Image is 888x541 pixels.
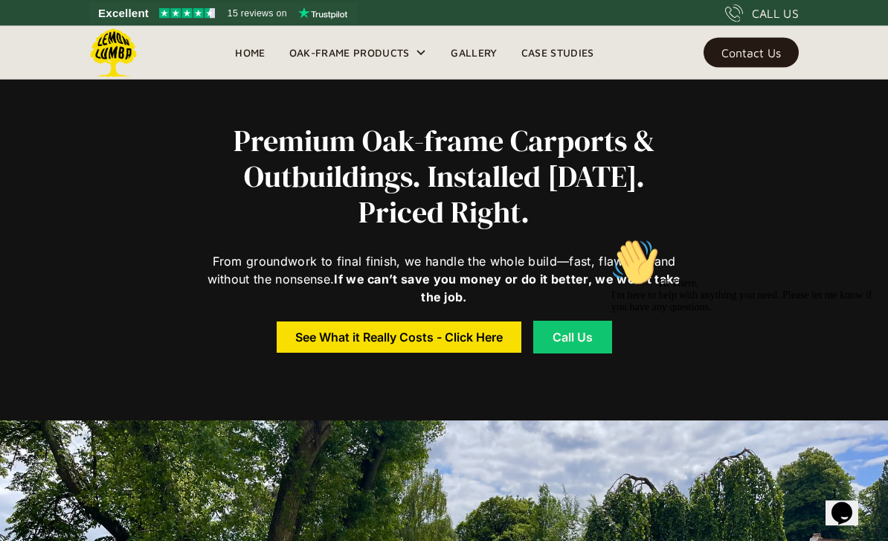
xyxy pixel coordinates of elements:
a: See Lemon Lumba reviews on Trustpilot [89,3,358,24]
a: Call Us [533,321,612,354]
div: Contact Us [721,48,781,58]
div: 👋Hi There,I'm here to help with anything you need. Please let me know if you have any questions. [6,6,274,80]
a: Contact Us [704,38,799,68]
a: Case Studies [509,42,606,64]
span: Excellent [98,4,149,22]
a: CALL US [725,4,799,22]
a: Home [223,42,277,64]
span: 15 reviews on [228,4,287,22]
strong: If we can’t save you money or do it better, we won’t take the job. [334,272,681,305]
img: :wave: [6,6,54,54]
div: Oak-Frame Products [289,44,410,62]
div: See What it Really Costs - Click Here [295,333,503,343]
img: Trustpilot logo [298,7,347,19]
div: Call Us [552,332,593,344]
iframe: chat widget [605,233,873,474]
iframe: chat widget [826,481,873,526]
h2: Premium Oak-frame Carports & Outbuildings. Installed [DATE]. Priced Right. [202,124,686,231]
div: CALL US [752,4,799,22]
a: Gallery [439,42,509,64]
span: Hi There, I'm here to help with anything you need. Please let me know if you have any questions. [6,45,267,80]
img: Trustpilot 4.5 stars [159,8,215,19]
a: See What it Really Costs - Click Here [277,322,521,353]
div: Oak-Frame Products [277,26,440,80]
div: From groundwork to final finish, we handle the whole build—fast, flawless, and without the nonsense. [202,253,686,307]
